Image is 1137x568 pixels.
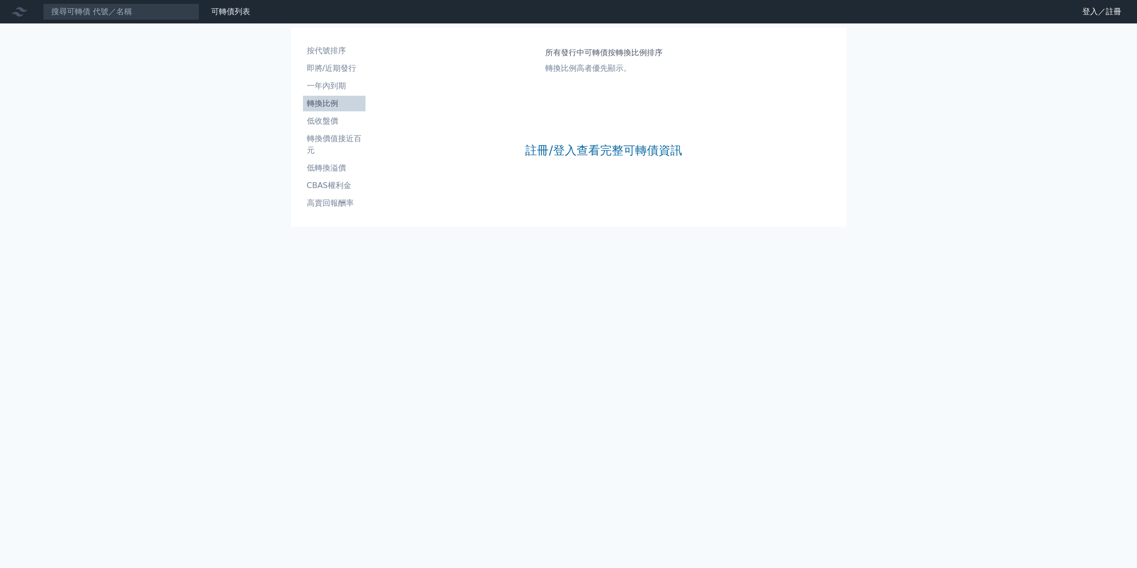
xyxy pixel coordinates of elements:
a: 低轉換溢價 [303,160,365,176]
h1: 所有發行中可轉債按轉換比例排序 [545,47,663,59]
a: 即將/近期發行 [303,61,365,76]
a: 低收盤價 [303,113,365,129]
p: 轉換比例高者優先顯示。 [545,63,663,74]
li: 轉換價值接近百元 [303,133,365,156]
a: 登入／註冊 [1074,4,1129,20]
li: 轉換比例 [303,98,365,109]
li: 低轉換溢價 [303,162,365,174]
input: 搜尋可轉債 代號／名稱 [43,3,199,20]
li: CBAS權利金 [303,180,365,191]
li: 即將/近期發行 [303,63,365,74]
a: 轉換價值接近百元 [303,131,365,158]
a: 轉換比例 [303,96,365,111]
a: 一年內到期 [303,78,365,94]
a: 註冊/登入查看完整可轉債資訊 [525,143,682,158]
a: 高賣回報酬率 [303,195,365,211]
li: 高賣回報酬率 [303,197,365,209]
a: 按代號排序 [303,43,365,59]
a: CBAS權利金 [303,178,365,193]
a: 可轉債列表 [211,7,250,16]
li: 按代號排序 [303,45,365,57]
li: 一年內到期 [303,80,365,92]
li: 低收盤價 [303,115,365,127]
